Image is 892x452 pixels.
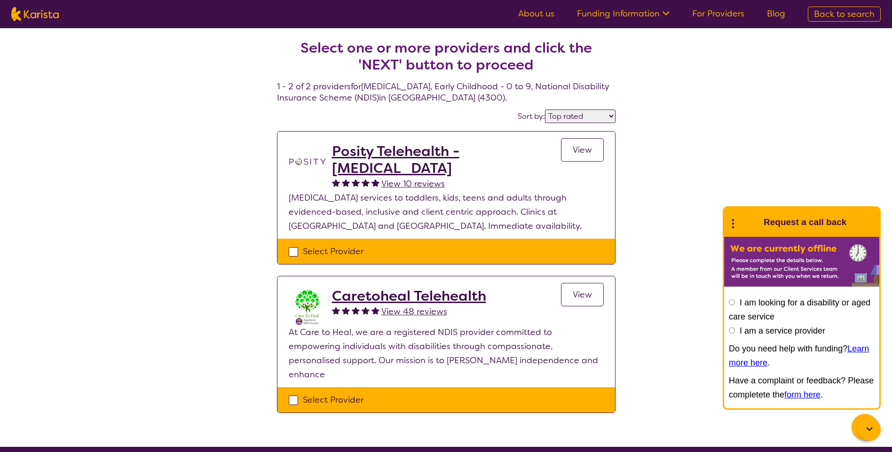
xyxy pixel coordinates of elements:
a: View 48 reviews [381,304,447,319]
img: fullstar [362,306,370,314]
a: Blog [767,8,785,19]
p: At Care to Heal, we are a registered NDIS provider committed to empowering individuals with disab... [289,325,604,382]
h4: 1 - 2 of 2 providers for [MEDICAL_DATA] , Early Childhood - 0 to 9 , National Disability Insuranc... [277,17,616,103]
img: fullstar [332,179,340,187]
button: Channel Menu [852,414,878,440]
img: Karista [739,213,758,232]
img: x8xkzxtsmjra3bp2ouhm.png [289,288,326,325]
img: Karista offline chat form to request call back [724,237,879,287]
a: About us [518,8,554,19]
span: View 48 reviews [381,306,447,317]
label: I am looking for a disability or aged care service [729,298,870,321]
span: View [573,289,592,300]
a: View [561,283,604,306]
a: Posity Telehealth - [MEDICAL_DATA] [332,143,561,177]
h1: Request a call back [764,215,846,229]
img: fullstar [352,306,360,314]
img: fullstar [371,179,379,187]
a: Back to search [808,7,881,22]
span: View 10 reviews [381,178,445,189]
label: Sort by: [518,111,545,121]
span: View [573,144,592,156]
p: [MEDICAL_DATA] services to toddlers, kids, teens and adults through evidenced-based, inclusive an... [289,191,604,233]
p: Do you need help with funding? . [729,342,875,370]
a: View [561,138,604,162]
a: form here [784,390,821,399]
img: fullstar [352,179,360,187]
span: Back to search [814,8,875,20]
label: I am a service provider [740,326,825,335]
img: fullstar [362,179,370,187]
a: Caretoheal Telehealth [332,288,486,304]
img: fullstar [332,306,340,314]
h2: Select one or more providers and click the 'NEXT' button to proceed [288,39,604,73]
img: t1bslo80pcylnzwjhndq.png [289,143,326,180]
img: Karista logo [11,7,59,21]
a: For Providers [692,8,744,19]
a: Funding Information [577,8,670,19]
a: View 10 reviews [381,177,445,191]
img: fullstar [342,306,350,314]
p: Have a complaint or feedback? Please completete the . [729,374,875,402]
img: fullstar [371,306,379,314]
img: fullstar [342,179,350,187]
